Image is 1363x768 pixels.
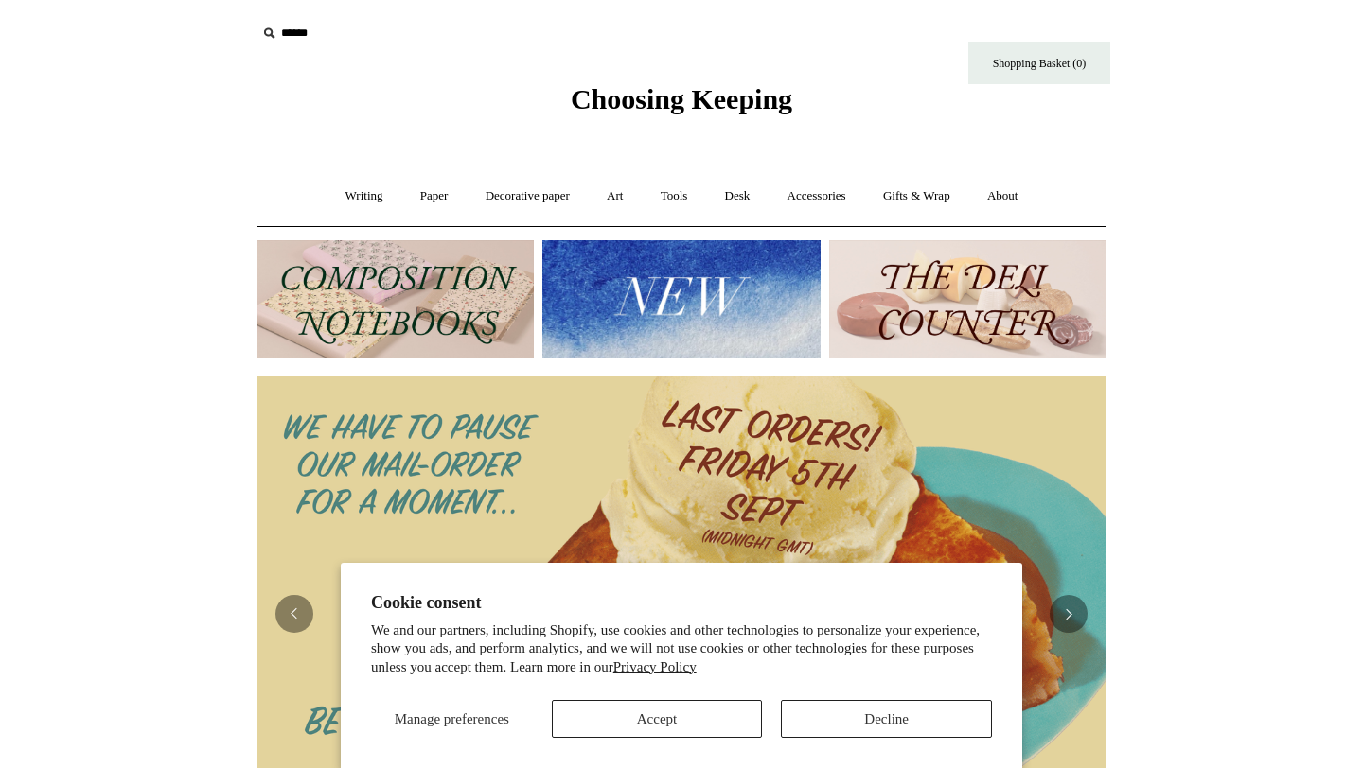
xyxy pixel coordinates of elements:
a: Gifts & Wrap [866,171,967,221]
a: Shopping Basket (0) [968,42,1110,84]
span: Choosing Keeping [571,83,792,114]
a: Desk [708,171,768,221]
a: Tools [644,171,705,221]
a: Paper [403,171,466,221]
a: Art [590,171,640,221]
a: About [970,171,1036,221]
p: We and our partners, including Shopify, use cookies and other technologies to personalize your ex... [371,621,992,677]
button: Next [1050,595,1088,633]
a: Decorative paper [469,171,587,221]
img: 202302 Composition ledgers.jpg__PID:69722ee6-fa44-49dd-a067-31375e5d54ec [257,240,534,358]
span: Manage preferences [395,711,509,726]
button: Previous [275,595,313,633]
button: Manage preferences [371,700,533,738]
a: Accessories [770,171,863,221]
a: Choosing Keeping [571,98,792,112]
img: The Deli Counter [829,240,1106,358]
button: Accept [552,700,763,738]
button: Decline [781,700,992,738]
a: Privacy Policy [613,659,697,674]
h2: Cookie consent [371,593,992,613]
img: New.jpg__PID:f73bdf93-380a-4a35-bcfe-7823039498e1 [542,240,820,358]
a: Writing [328,171,400,221]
